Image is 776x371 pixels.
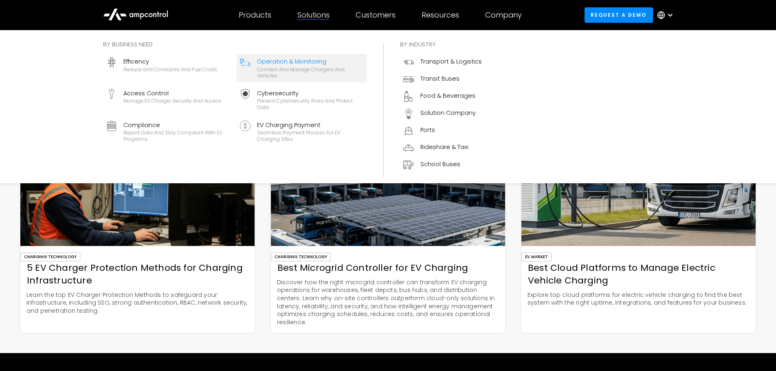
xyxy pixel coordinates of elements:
[20,153,255,333] a: Charging Technology5 EV Charger Protection Methods for Charging InfrastructureLearn the top EV Ch...
[239,11,271,20] div: Products
[485,11,522,20] div: Company
[297,11,330,20] div: Solutions
[585,7,653,22] a: Request a demo
[237,86,367,114] a: CybersecurityPrevent cybersecurity risks and protect data
[420,91,475,100] div: Food & Beverages
[521,252,552,261] div: EV Market
[123,98,222,104] div: Manage EV charger security and access
[400,122,485,139] a: Ports
[400,88,485,105] a: Food & Beverages
[420,57,482,66] div: Transport & Logistics
[20,252,80,261] div: Charging Technology
[257,66,364,79] div: Connect and manage chargers and vehicles
[271,153,505,246] img: Best Microgrid Controller for EV Charging
[123,57,217,66] div: Efficency
[103,117,233,146] a: ComplianceReport data and stay compliant with EV programs
[400,105,485,122] a: Solution Company
[400,139,485,156] a: Rideshare & Taxi
[257,98,364,110] div: Prevent cybersecurity risks and protect data
[521,153,756,333] a: EV MarketBest Cloud Platforms to Manage Electric Vehicle ChargingExplore top cloud platforms for ...
[103,54,233,82] a: EfficencyReduce grid contraints and fuel costs
[271,153,505,333] a: Charging TechnologyBest Microgrid Controller for EV ChargingDiscover how the right microgrid cont...
[356,11,396,20] div: Customers
[521,291,756,307] p: Explore top cloud platforms for electric vehicle charging to find the best system with the right ...
[20,153,255,246] img: 5 EV Charger Protection Methods for Charging Infrastructure
[123,66,217,73] div: Reduce grid contraints and fuel costs
[420,74,459,83] div: Transit Buses
[123,89,222,98] div: Access Control
[400,54,485,71] a: Transport & Logistics
[400,40,485,49] div: By industry
[237,117,367,146] a: EV Charging PaymentSeamless Payment Process for EV Charging Sites
[20,262,255,287] div: 5 EV Charger Protection Methods for Charging Infrastructure
[521,262,756,287] div: Best Cloud Platforms to Manage Electric Vehicle Charging
[420,108,476,117] div: Solution Company
[271,262,505,274] div: Best Microgrid Controller for EV Charging
[271,252,331,261] div: Charging Technology
[400,156,485,173] a: School Buses
[420,125,435,134] div: Ports
[422,11,459,20] div: Resources
[271,279,505,327] p: Discover how the right microgrid controller can transform EV charging operations for warehouses, ...
[420,143,468,151] div: Rideshare & Taxi
[521,153,756,246] img: Best Cloud Platforms to Manage Electric Vehicle Charging
[237,54,367,82] a: Operation & MonitoringConnect and manage chargers and vehicles
[257,121,364,130] div: EV Charging Payment
[123,130,230,142] div: Report data and stay compliant with EV programs
[257,57,364,66] div: Operation & Monitoring
[103,86,233,114] a: Access ControlManage EV charger security and access
[420,160,460,169] div: School Buses
[20,291,255,315] p: Learn the top EV Charger Protection Methods to safeguard your infrastructure, including SSO, stro...
[257,89,364,98] div: Cybersecurity
[103,40,367,49] div: By business need
[123,121,230,130] div: Compliance
[400,71,485,88] a: Transit Buses
[257,130,364,142] div: Seamless Payment Process for EV Charging Sites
